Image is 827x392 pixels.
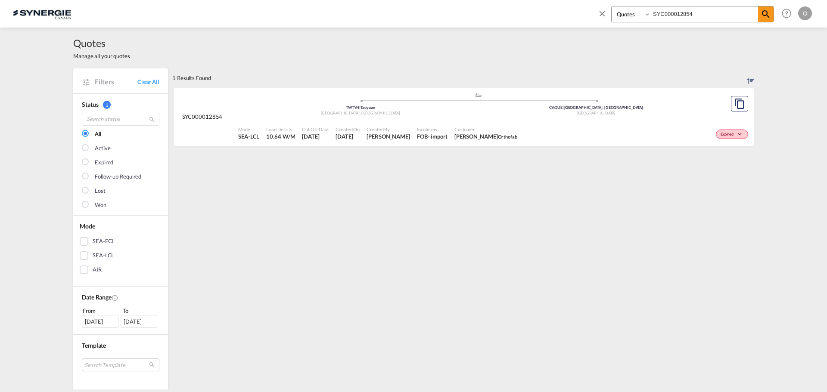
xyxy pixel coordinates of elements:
[95,77,137,86] span: Filters
[336,126,360,133] span: Created On
[597,9,607,18] md-icon: icon-close
[336,133,360,140] span: 2 Jul 2025
[238,133,259,140] span: SEA-LCL
[95,187,106,195] div: Lost
[182,113,223,120] span: SYC000012854
[93,251,114,260] div: SEA-LCL
[73,52,130,60] span: Manage all your quotes
[758,6,774,22] span: icon-magnify
[13,4,71,23] img: 1f56c880d42311ef80fc7dca854c8e59.png
[428,133,448,140] div: - import
[82,113,159,126] input: Search status
[798,6,812,20] div: O
[417,133,428,140] div: FOB
[238,126,259,133] span: Mode
[747,68,754,87] div: Sort by: Created On
[93,237,115,246] div: SEA-FCL
[454,126,517,133] span: Customer
[346,105,375,110] span: TWTYN Taoyuan
[266,133,295,140] span: 10.64 W/M
[95,158,113,167] div: Expired
[82,315,118,328] div: [DATE]
[736,132,746,137] md-icon: icon-chevron-down
[95,173,141,181] div: Follow-up Required
[80,251,162,260] md-checkbox: SEA-LCL
[779,6,798,22] div: Help
[112,294,118,301] md-icon: Created On
[716,130,748,139] div: Change Status Here
[359,105,361,110] span: |
[73,36,130,50] span: Quotes
[82,100,159,109] div: Status 1
[266,126,295,133] span: Load Details
[82,342,106,349] span: Template
[597,6,611,27] span: icon-close
[95,130,101,139] div: All
[454,133,517,140] span: Maurice Lecuyer Orthofab
[82,306,120,315] div: From
[149,116,155,123] md-icon: icon-magnify
[417,126,448,133] span: Incoterms
[367,126,410,133] span: Created By
[95,201,106,210] div: Won
[651,6,758,22] input: Enter Quotation Number
[95,144,110,153] div: Active
[321,111,400,115] span: [GEOGRAPHIC_DATA], [GEOGRAPHIC_DATA]
[137,78,159,86] a: Clear All
[417,133,448,140] div: FOB import
[721,132,736,138] span: Expired
[82,101,98,108] span: Status
[174,88,754,146] div: SYC000012854 assets/icons/custom/ship-fill.svgassets/icons/custom/roll-o-plane.svgOriginTaoyuan T...
[80,237,162,246] md-checkbox: SEA-FCL
[82,306,159,328] span: From To [DATE][DATE]
[93,265,102,274] div: AIR
[302,133,329,140] span: 2 Jul 2025
[103,101,111,109] span: 1
[82,293,112,301] span: Date Range
[498,134,517,139] span: Orthofab
[761,9,771,19] md-icon: icon-magnify
[80,265,162,274] md-checkbox: AIR
[80,222,95,230] span: Mode
[577,111,616,115] span: [GEOGRAPHIC_DATA]
[302,126,329,133] span: Cut Off Date
[367,133,410,140] span: Karen Mercier
[731,96,748,111] button: Copy Quote
[549,105,643,110] span: CAQUE [GEOGRAPHIC_DATA], [GEOGRAPHIC_DATA]
[473,93,484,97] md-icon: assets/icons/custom/ship-fill.svg
[172,68,211,87] div: 1 Results Found
[121,315,157,328] div: [DATE]
[122,306,160,315] div: To
[779,6,794,21] span: Help
[734,99,745,109] md-icon: assets/icons/custom/copyQuote.svg
[563,105,564,110] span: |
